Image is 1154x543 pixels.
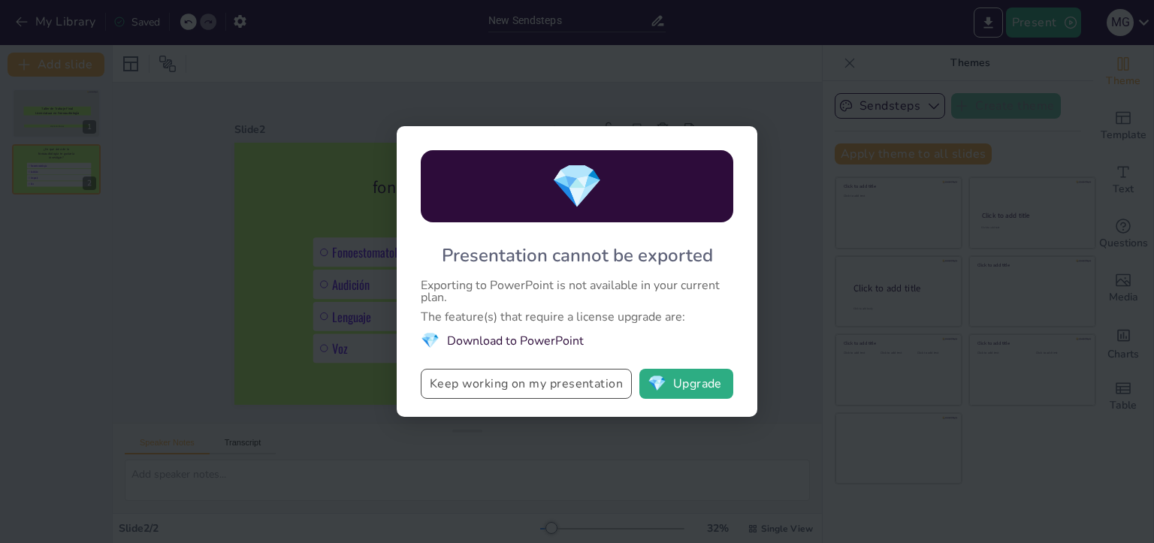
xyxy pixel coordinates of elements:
[551,158,603,216] span: diamond
[421,330,440,351] span: diamond
[442,243,713,267] div: Presentation cannot be exported
[421,369,632,399] button: Keep working on my presentation
[421,279,733,303] div: Exporting to PowerPoint is not available in your current plan.
[421,330,733,351] li: Download to PowerPoint
[639,369,733,399] button: diamondUpgrade
[421,311,733,323] div: The feature(s) that require a license upgrade are:
[648,376,666,391] span: diamond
